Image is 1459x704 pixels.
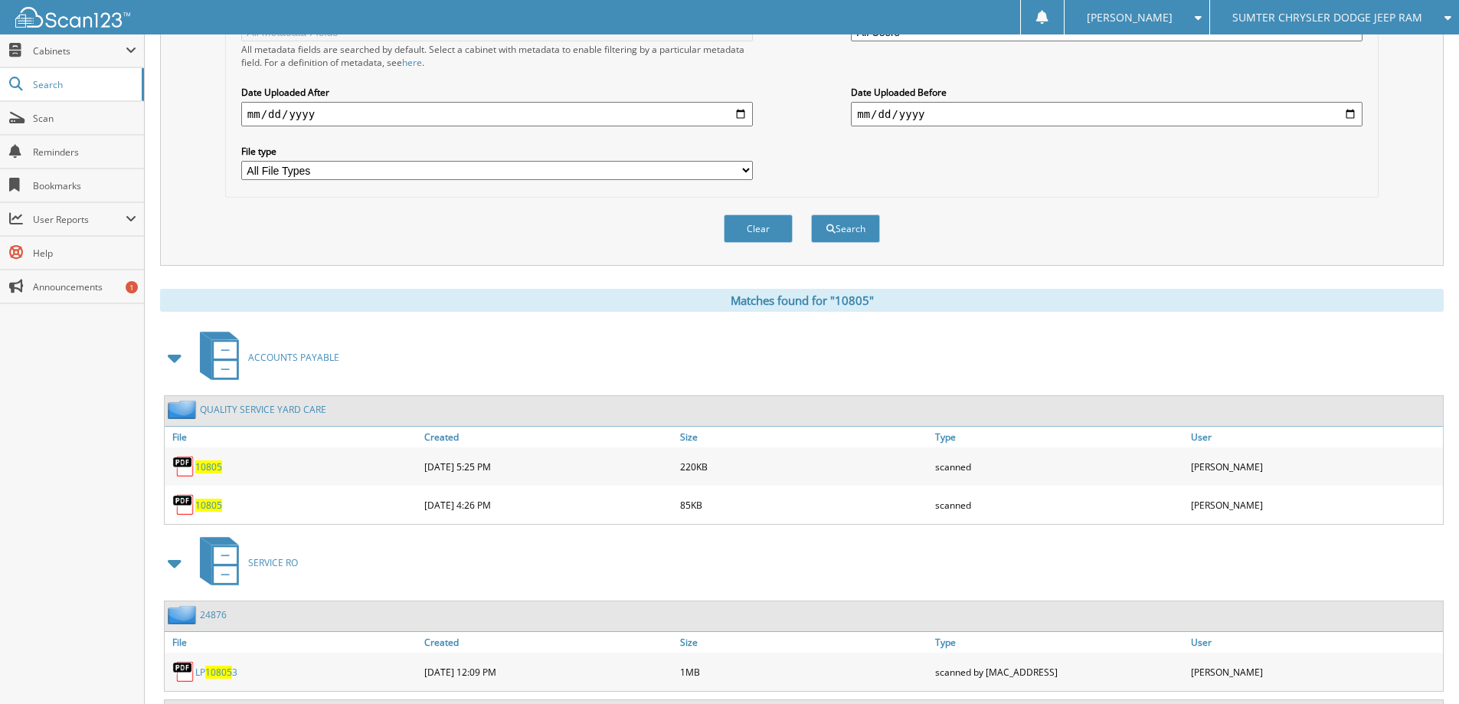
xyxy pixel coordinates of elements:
[160,289,1444,312] div: Matches found for "10805"
[33,213,126,226] span: User Reports
[420,451,676,482] div: [DATE] 5:25 PM
[676,427,932,447] a: Size
[165,632,420,653] a: File
[195,499,222,512] a: 10805
[33,78,134,91] span: Search
[191,327,339,388] a: ACCOUNTS PAYABLE
[33,179,136,192] span: Bookmarks
[931,451,1187,482] div: scanned
[420,657,676,687] div: [DATE] 12:09 PM
[33,112,136,125] span: Scan
[248,351,339,364] span: ACCOUNTS PAYABLE
[1087,13,1173,22] span: [PERSON_NAME]
[420,490,676,520] div: [DATE] 4:26 PM
[1187,451,1443,482] div: [PERSON_NAME]
[191,532,298,593] a: SERVICE RO
[33,146,136,159] span: Reminders
[126,281,138,293] div: 1
[241,145,753,158] label: File type
[420,632,676,653] a: Created
[676,657,932,687] div: 1MB
[168,400,200,419] img: folder2.png
[248,556,298,569] span: SERVICE RO
[33,280,136,293] span: Announcements
[172,660,195,683] img: PDF.png
[33,44,126,57] span: Cabinets
[1187,632,1443,653] a: User
[241,86,753,99] label: Date Uploaded After
[851,86,1362,99] label: Date Uploaded Before
[205,666,232,679] span: 10805
[195,460,222,473] a: 10805
[168,605,200,624] img: folder2.png
[241,43,753,69] div: All metadata fields are searched by default. Select a cabinet with metadata to enable filtering b...
[195,666,237,679] a: LP108053
[931,657,1187,687] div: scanned by [MAC_ADDRESS]
[200,403,326,416] a: QUALITY SERVICE YARD CARE
[1187,490,1443,520] div: [PERSON_NAME]
[931,427,1187,447] a: Type
[33,247,136,260] span: Help
[172,493,195,516] img: PDF.png
[676,632,932,653] a: Size
[15,7,130,28] img: scan123-logo-white.svg
[1187,657,1443,687] div: [PERSON_NAME]
[402,56,422,69] a: here
[931,490,1187,520] div: scanned
[811,214,880,243] button: Search
[420,427,676,447] a: Created
[676,490,932,520] div: 85KB
[931,632,1187,653] a: Type
[1382,630,1459,704] iframe: Chat Widget
[241,102,753,126] input: start
[200,608,227,621] a: 24876
[851,102,1362,126] input: end
[1232,13,1422,22] span: SUMTER CHRYSLER DODGE JEEP RAM
[165,427,420,447] a: File
[172,455,195,478] img: PDF.png
[676,451,932,482] div: 220KB
[1187,427,1443,447] a: User
[724,214,793,243] button: Clear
